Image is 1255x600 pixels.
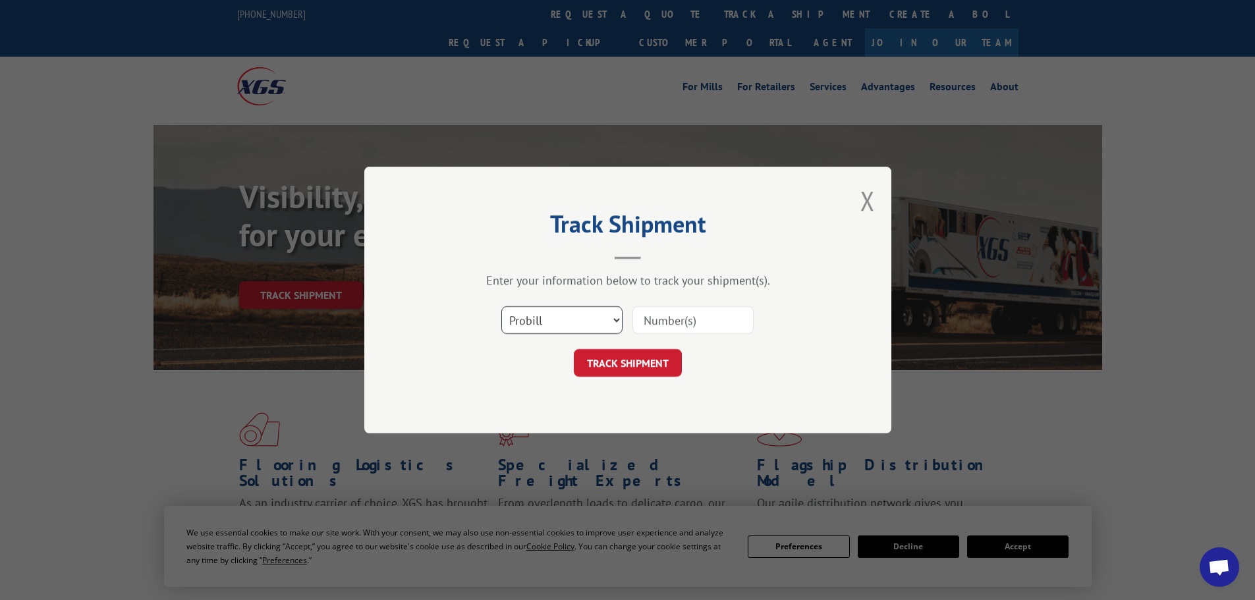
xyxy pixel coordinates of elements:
[860,183,875,218] button: Close modal
[1200,547,1239,587] div: Open chat
[430,273,825,288] div: Enter your information below to track your shipment(s).
[632,306,754,334] input: Number(s)
[430,215,825,240] h2: Track Shipment
[574,349,682,377] button: TRACK SHIPMENT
